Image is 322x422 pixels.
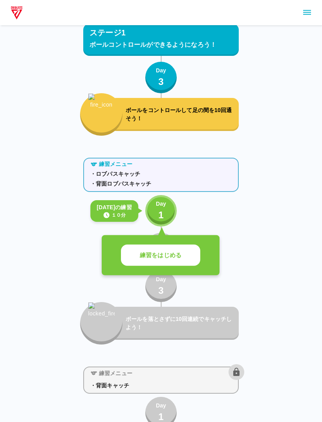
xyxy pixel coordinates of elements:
button: locked_fire_icon [80,302,123,345]
img: fire_icon [88,94,115,126]
p: ボールコントロールができるようになろう！ [90,40,232,50]
p: Day [156,275,166,284]
p: 練習メニュー [99,369,132,378]
p: 1 [158,208,164,222]
p: 3 [158,75,164,89]
p: ボールを落とさずに10回連続でキャッチしよう！ [126,315,236,332]
p: ・背面キャッチ [90,381,232,390]
button: Day3 [145,271,177,302]
p: 練習メニュー [99,160,132,168]
p: Day [156,200,166,208]
img: locked_fire_icon [88,302,115,335]
p: 練習をはじめる [140,251,181,260]
button: 練習をはじめる [121,245,200,266]
p: Day [156,402,166,410]
p: ボールをコントロールして足の間を10回通そう！ [126,106,236,123]
button: Day3 [145,62,177,93]
p: [DATE]の練習 [97,203,132,212]
p: Day [156,66,166,75]
p: １０分 [112,212,126,219]
img: dummy [9,5,24,20]
p: 3 [158,284,164,298]
p: ・背面ロブパスキャッチ [90,180,232,188]
p: ・ロブパスキャッチ [90,170,232,178]
button: fire_icon [80,93,123,136]
button: Day1 [145,195,177,227]
button: sidemenu [300,6,314,19]
p: ステージ1 [90,27,126,39]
